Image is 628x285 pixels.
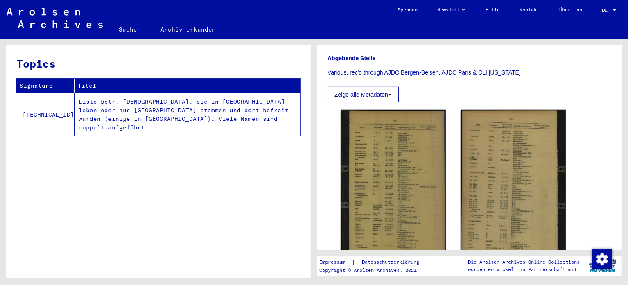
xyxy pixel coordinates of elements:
th: Titel [75,79,300,93]
p: wurden entwickelt in Partnerschaft mit [468,266,580,273]
a: Archiv erkunden [151,20,226,39]
a: Suchen [109,20,151,39]
b: Abgebende Stelle [328,55,375,61]
a: Impressum [319,258,352,267]
p: Die Arolsen Archives Online-Collections [468,258,580,266]
a: Datenschutzerklärung [355,258,429,267]
span: DE [602,7,611,13]
td: [TECHNICAL_ID] [16,93,75,136]
p: Various, rec'd through AJDC Bergen-Belsen, AJDC Paris & CLI [US_STATE] [328,68,612,77]
button: Zeige alle Metadaten [328,87,399,102]
p: Copyright © Arolsen Archives, 2021 [319,267,429,274]
img: 002.jpg [461,110,566,265]
th: Signature [16,79,75,93]
td: Liste betr. [DEMOGRAPHIC_DATA], die in [GEOGRAPHIC_DATA] leben oder aus [GEOGRAPHIC_DATA] stammen... [75,93,300,136]
img: yv_logo.png [587,256,618,276]
img: Arolsen_neg.svg [7,8,103,28]
img: 001.jpg [341,110,446,265]
div: | [319,258,429,267]
h3: Topics [16,56,300,72]
img: Zustimmung ändern [592,249,612,269]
